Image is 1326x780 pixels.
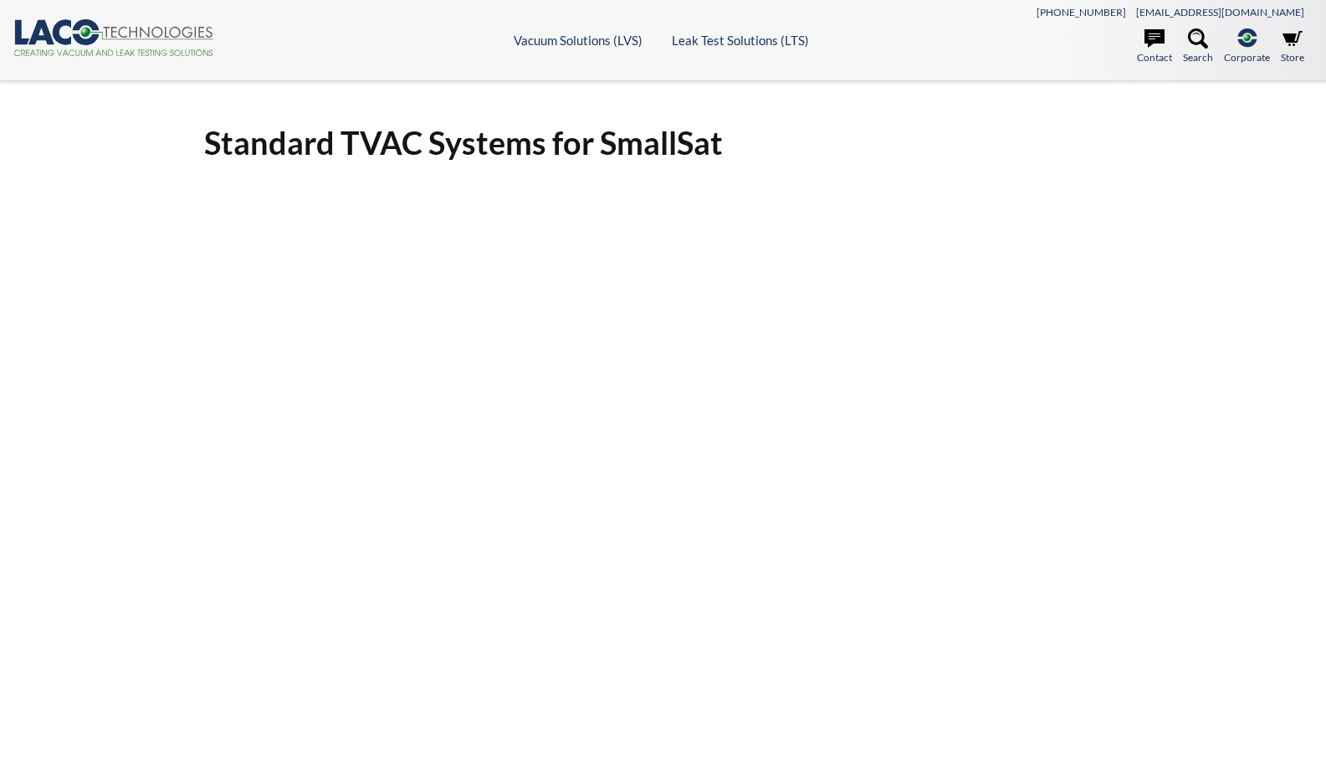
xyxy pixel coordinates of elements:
[1037,6,1126,18] a: [PHONE_NUMBER]
[1281,28,1304,65] a: Store
[204,122,1123,163] h1: Standard TVAC Systems for SmallSat
[1183,28,1213,65] a: Search
[514,33,643,48] a: Vacuum Solutions (LVS)
[672,33,809,48] a: Leak Test Solutions (LTS)
[1137,28,1172,65] a: Contact
[1136,6,1304,18] a: [EMAIL_ADDRESS][DOMAIN_NAME]
[1224,49,1270,65] span: Corporate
